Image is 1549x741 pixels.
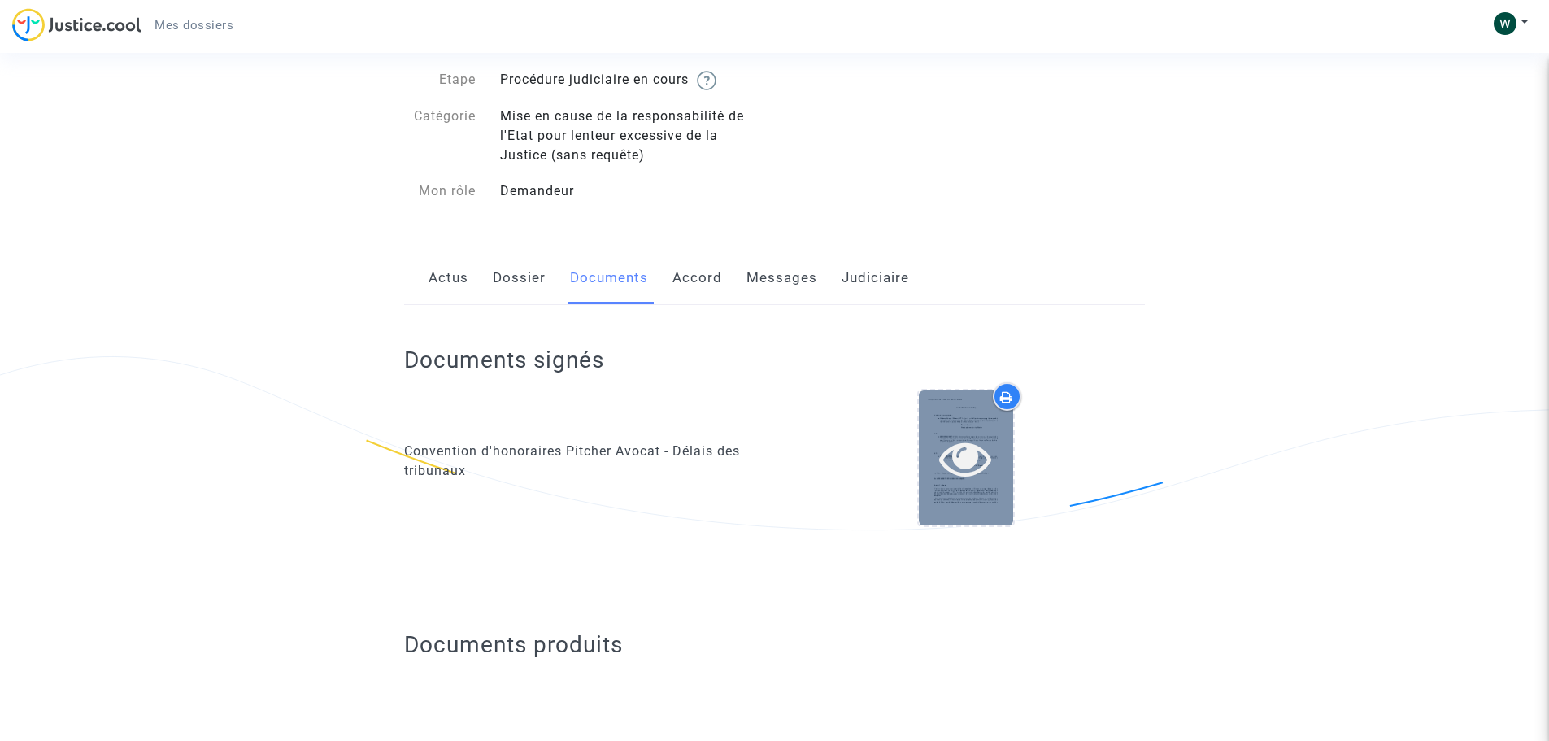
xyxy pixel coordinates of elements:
h2: Documents signés [404,346,604,374]
div: Demandeur [488,181,775,201]
div: Convention d'honoraires Pitcher Avocat - Délais des tribunaux [404,442,763,481]
div: Etape [392,70,488,90]
a: Dossier [493,251,546,305]
div: Mon rôle [392,181,488,201]
a: Documents [570,251,648,305]
img: help.svg [697,71,716,90]
div: Procédure judiciaire en cours [488,70,775,90]
a: Accord [672,251,722,305]
img: ALm5wu3sgUggsy91OMMygmDV_UCQCMAWPG4RfKC3YxlDm7A=s96-c [1494,12,1516,35]
div: Mise en cause de la responsabilité de l'Etat pour lenteur excessive de la Justice (sans requête) [488,107,775,165]
img: jc-logo.svg [12,8,141,41]
h2: Documents produits [404,630,1145,659]
a: Judiciaire [842,251,909,305]
a: Messages [746,251,817,305]
a: Mes dossiers [141,13,246,37]
div: Catégorie [392,107,488,165]
a: Actus [429,251,468,305]
span: Mes dossiers [154,18,233,33]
